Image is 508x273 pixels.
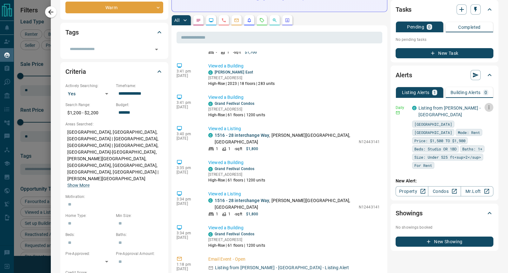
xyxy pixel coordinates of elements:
[174,18,179,22] p: All
[65,127,163,191] p: [GEOGRAPHIC_DATA], [GEOGRAPHIC_DATA], [GEOGRAPHIC_DATA] | [GEOGRAPHIC_DATA], [GEOGRAPHIC_DATA] | ...
[215,132,356,145] p: , [PERSON_NAME][GEOGRAPHIC_DATA], [GEOGRAPHIC_DATA]
[246,211,258,217] p: $1,800
[216,49,217,55] p: -
[208,159,380,166] p: Viewed a Building
[208,112,265,118] p: High-Rise | 61 floors | 1200 units
[402,90,430,95] p: Listing Alerts
[228,211,231,217] p: 1
[67,182,90,189] button: Show More
[396,206,493,221] div: Showings
[208,243,265,248] p: High-Rise | 61 floors | 1200 units
[396,225,493,230] p: No showings booked
[65,25,163,40] div: Tags
[414,154,481,160] span: Size: Under 525 ft<sup>2</sup>
[396,111,400,115] svg: Email
[65,89,113,99] div: Yes
[428,186,461,196] a: Condos
[359,139,380,145] p: N12443141
[234,18,239,23] svg: Emails
[208,125,380,132] p: Viewed a Listing
[396,70,412,80] h2: Alerts
[208,232,213,237] div: condos.ca
[285,18,290,23] svg: Agent Actions
[208,256,380,263] p: Email Event - Open
[396,35,493,44] p: No pending tasks
[245,49,257,55] p: $1,700
[116,232,163,238] p: Baths:
[234,146,242,152] p: - sqft
[246,146,258,152] p: $1,800
[396,105,408,111] p: Daily
[177,132,199,136] p: 3:40 pm
[414,162,432,168] span: For Rent
[215,101,254,106] a: Grand Festival Condos
[215,264,349,271] p: Listing from [PERSON_NAME] - [GEOGRAPHIC_DATA] - Listing Alert
[177,231,199,235] p: 3:34 pm
[215,232,254,236] a: Grand Festival Condos
[116,251,163,257] p: Pre-Approval Amount:
[462,146,482,152] span: Baths: 1+
[208,70,213,75] div: condos.ca
[208,75,275,81] p: [STREET_ADDRESS]
[177,267,199,271] p: [DATE]
[396,186,428,196] a: Property
[65,2,163,13] div: Warm
[177,170,199,175] p: [DATE]
[396,4,411,15] h2: Tasks
[65,64,163,79] div: Criteria
[196,18,201,23] svg: Notes
[247,18,252,23] svg: Listing Alerts
[116,213,163,219] p: Min Size:
[208,81,275,86] p: High-Rise | 2023 | 18 floors | 283 units
[216,211,218,217] p: 1
[208,63,380,69] p: Viewed a Building
[396,2,493,17] div: Tasks
[208,237,265,243] p: [STREET_ADDRESS]
[259,18,264,23] svg: Requests
[65,213,113,219] p: Home Type:
[208,94,380,101] p: Viewed a Building
[208,198,213,203] div: condos.ca
[234,211,242,217] p: - sqft
[177,105,199,109] p: [DATE]
[208,102,213,106] div: condos.ca
[414,129,452,136] span: [GEOGRAPHIC_DATA]
[216,146,218,152] p: 1
[433,90,436,95] p: 1
[396,178,493,184] p: New Alert:
[227,49,229,55] p: 1
[177,73,199,78] p: [DATE]
[177,201,199,206] p: [DATE]
[65,83,113,89] p: Actively Searching:
[65,108,113,118] p: $1,200 - $2,200
[233,49,241,55] p: - sqft
[215,70,253,74] a: [PERSON_NAME] East
[407,25,424,29] p: Pending
[396,208,423,218] h2: Showings
[177,262,199,267] p: 1:18 pm
[116,102,163,108] p: Budget:
[208,172,265,177] p: [STREET_ADDRESS]
[458,129,480,136] span: Mode: Rent
[177,100,199,105] p: 3:41 pm
[65,121,163,127] p: Areas Searched:
[177,136,199,141] p: [DATE]
[208,133,213,137] div: condos.ca
[208,177,265,183] p: High-Rise | 61 floors | 1200 units
[65,251,113,257] p: Pre-Approved:
[461,186,493,196] a: Mr.Loft
[418,105,481,117] a: Listing from [PERSON_NAME] - [GEOGRAPHIC_DATA]
[396,67,493,83] div: Alerts
[209,18,214,23] svg: Lead Browsing Activity
[215,133,269,138] a: 1516 - 28 interchange Way
[428,25,431,29] p: 0
[272,18,277,23] svg: Opportunities
[359,204,380,210] p: N12443141
[177,235,199,240] p: [DATE]
[177,69,199,73] p: 3:41 pm
[396,48,493,58] button: New Task
[177,197,199,201] p: 3:34 pm
[65,27,78,37] h2: Tags
[215,198,269,203] a: 1516 - 28 interchange Way
[152,45,161,54] button: Open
